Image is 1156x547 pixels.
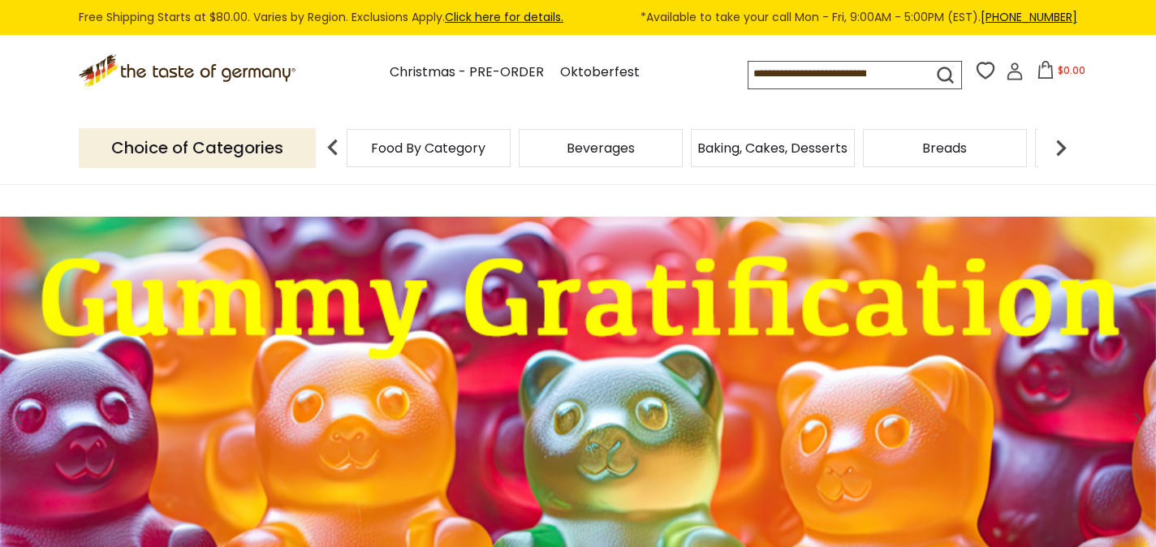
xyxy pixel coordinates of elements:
[1027,61,1096,85] button: $0.00
[1058,63,1085,77] span: $0.00
[371,142,485,154] a: Food By Category
[641,8,1077,27] span: *Available to take your call Mon - Fri, 9:00AM - 5:00PM (EST).
[922,142,967,154] a: Breads
[79,8,1077,27] div: Free Shipping Starts at $80.00. Varies by Region. Exclusions Apply.
[560,62,640,84] a: Oktoberfest
[445,9,563,25] a: Click here for details.
[317,131,349,164] img: previous arrow
[390,62,544,84] a: Christmas - PRE-ORDER
[1045,131,1077,164] img: next arrow
[697,142,848,154] a: Baking, Cakes, Desserts
[79,128,316,168] p: Choice of Categories
[567,142,635,154] a: Beverages
[981,9,1077,25] a: [PHONE_NUMBER]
